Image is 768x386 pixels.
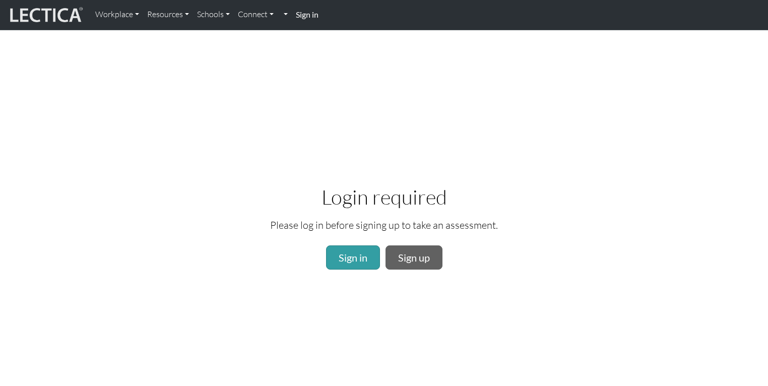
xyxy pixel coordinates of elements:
a: Sign in [292,4,323,26]
img: lecticalive [8,6,83,25]
a: Connect [234,4,278,25]
h2: Login required [270,185,498,209]
p: Please log in before signing up to take an assessment. [270,217,498,233]
a: Resources [143,4,193,25]
a: Workplace [91,4,143,25]
a: Schools [193,4,234,25]
a: Sign in [326,245,380,270]
a: Sign up [386,245,442,270]
strong: Sign in [296,10,318,19]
